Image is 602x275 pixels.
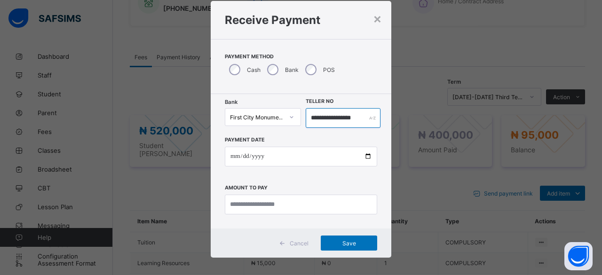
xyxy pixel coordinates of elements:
span: Payment Method [225,54,377,60]
button: Open asap [564,242,593,270]
h1: Receive Payment [225,13,377,27]
div: First City Monument Bank (FCMB) - [GEOGRAPHIC_DATA] [230,114,284,121]
span: Bank [225,99,238,105]
span: Cancel [290,240,309,247]
label: Teller No [306,98,333,104]
label: Amount to pay [225,185,268,191]
label: POS [323,66,335,73]
span: Save [328,240,370,247]
div: × [373,10,382,26]
label: Bank [285,66,299,73]
label: Payment Date [225,137,265,143]
label: Cash [247,66,261,73]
